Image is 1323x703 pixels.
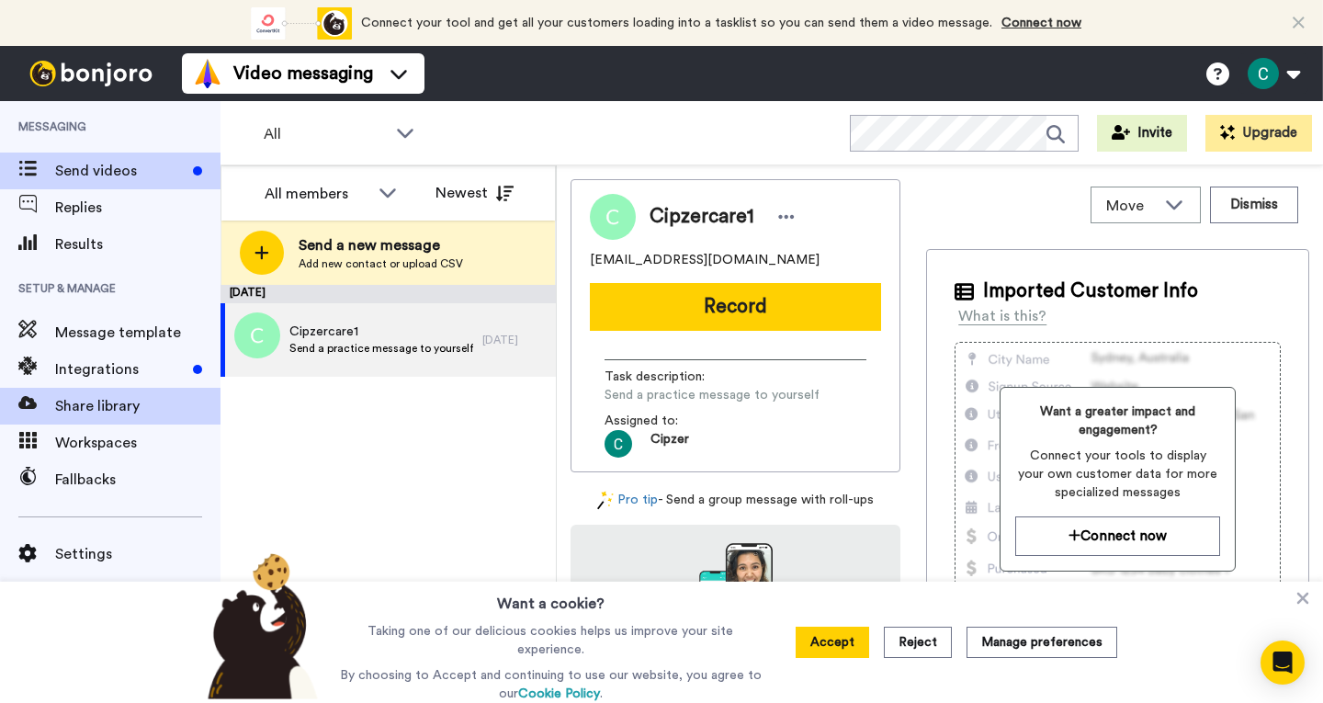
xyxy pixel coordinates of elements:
span: Add new contact or upload CSV [299,256,463,271]
img: download [699,543,773,642]
span: Assigned to: [605,412,733,430]
button: Accept [796,627,869,658]
div: [DATE] [220,285,556,303]
h3: Want a cookie? [497,582,605,615]
span: Send videos [55,160,186,182]
p: By choosing to Accept and continuing to use our website, you agree to our . [335,666,766,703]
div: - Send a group message with roll-ups [571,491,900,510]
span: Connect your tools to display your own customer data for more specialized messages [1015,447,1220,502]
img: c.png [234,312,280,358]
img: bj-logo-header-white.svg [22,61,160,86]
img: vm-color.svg [193,59,222,88]
a: Pro tip [597,491,658,510]
span: Message template [55,322,220,344]
span: Connect your tool and get all your customers loading into a tasklist so you can send them a video... [361,17,992,29]
span: Imported Customer Info [983,278,1198,305]
button: Record [590,283,881,331]
button: Upgrade [1205,115,1312,152]
span: Share library [55,395,220,417]
button: Connect now [1015,516,1220,556]
span: Send a practice message to yourself [289,341,473,356]
span: Fallbacks [55,469,220,491]
p: Taking one of our delicious cookies helps us improve your site experience. [335,622,766,659]
span: Results [55,233,220,255]
span: Replies [55,197,220,219]
span: Move [1106,195,1156,217]
button: Invite [1097,115,1187,152]
span: Send a practice message to yourself [605,386,820,404]
a: Cookie Policy [518,687,600,700]
span: Integrations [55,358,186,380]
img: ACg8ocK_jIh2St_5VzjO3l86XZamavd1hZ1738cUU1e59Uvd=s96-c [605,430,632,458]
span: Settings [55,543,220,565]
div: Open Intercom Messenger [1261,641,1305,685]
div: [DATE] [482,333,547,347]
span: All [264,123,387,145]
img: Image of Cipzercare1 [590,194,636,240]
button: Reject [884,627,952,658]
span: Cipzer [650,430,689,458]
img: magic-wand.svg [597,491,614,510]
img: bear-with-cookie.png [191,552,327,699]
div: animation [251,7,352,40]
span: Task description : [605,368,733,386]
span: Workspaces [55,432,220,454]
button: Manage preferences [967,627,1117,658]
span: Cipzercare1 [289,323,473,341]
span: Send a new message [299,234,463,256]
div: What is this? [958,305,1046,327]
div: All members [265,183,369,205]
span: Want a greater impact and engagement? [1015,403,1220,439]
button: Newest [422,175,527,211]
span: Video messaging [233,61,373,86]
button: Dismiss [1210,187,1298,223]
span: [EMAIL_ADDRESS][DOMAIN_NAME] [590,251,820,269]
a: Connect now [1001,17,1081,29]
span: Cipzercare1 [650,203,754,231]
